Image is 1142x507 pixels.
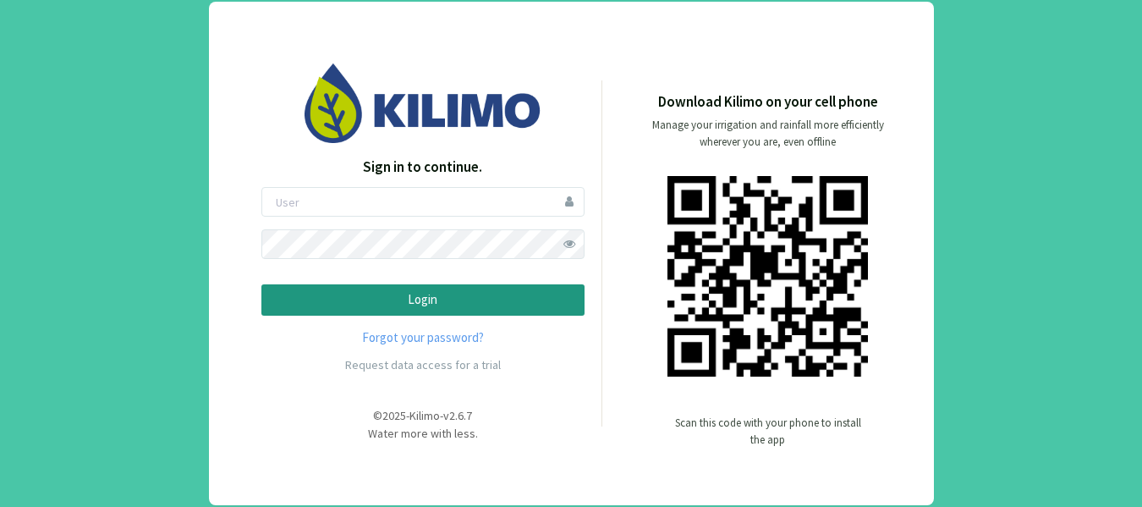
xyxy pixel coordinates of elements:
[409,408,440,423] span: Kilimo
[638,117,898,151] p: Manage your irrigation and rainfall more efficiently wherever you are, even offline
[667,176,868,377] img: qr code
[276,290,570,310] p: Login
[443,408,472,423] span: v2.6.7
[382,408,406,423] span: 2025
[440,408,443,423] span: -
[368,426,478,441] span: Water more with less.
[658,91,878,113] p: Download Kilimo on your cell phone
[305,63,541,142] img: Image
[261,187,585,217] input: User
[261,157,585,179] p: Sign in to continue.
[406,408,409,423] span: -
[261,284,585,316] button: Login
[373,408,382,423] span: ©
[345,357,501,372] a: Request data access for a trial
[261,328,585,348] a: Forgot your password?
[675,415,861,449] p: Scan this code with your phone to install the app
